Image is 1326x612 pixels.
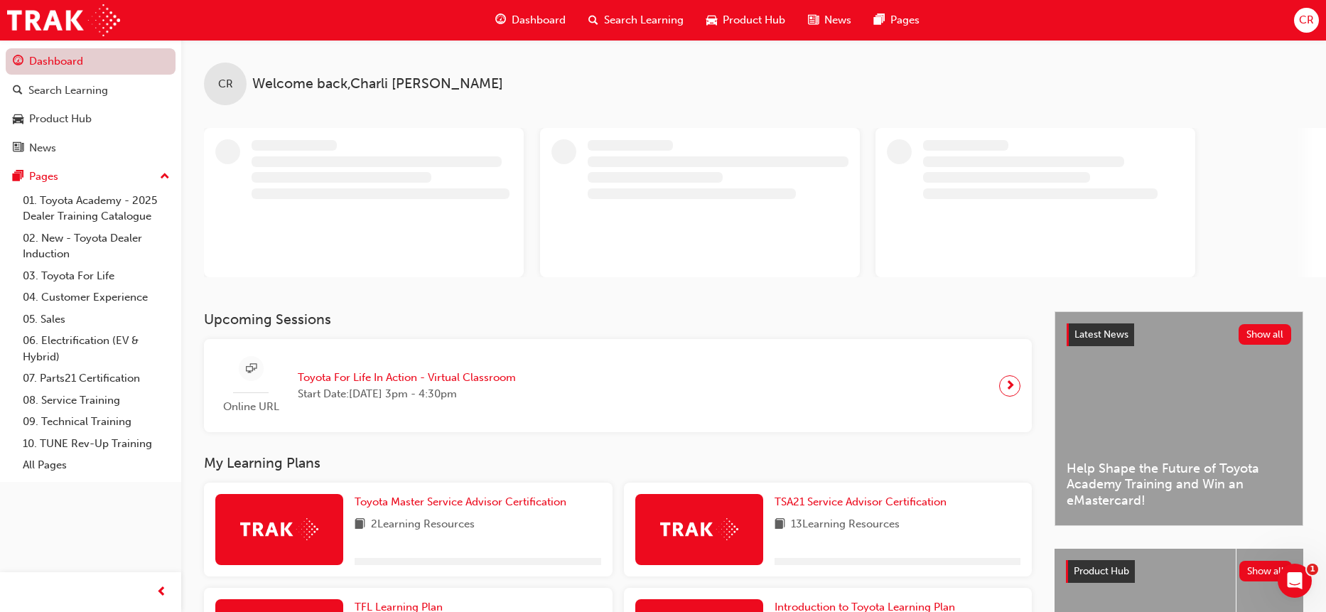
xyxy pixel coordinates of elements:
[17,411,176,433] a: 09. Technical Training
[890,12,920,28] span: Pages
[723,12,785,28] span: Product Hub
[355,494,572,510] a: Toyota Master Service Advisor Certification
[355,495,566,508] span: Toyota Master Service Advisor Certification
[204,311,1032,328] h3: Upcoming Sessions
[17,190,176,227] a: 01. Toyota Academy - 2025 Dealer Training Catalogue
[13,113,23,126] span: car-icon
[13,142,23,155] span: news-icon
[1294,8,1319,33] button: CR
[1278,564,1312,598] iframe: Intercom live chat
[484,6,577,35] a: guage-iconDashboard
[1239,324,1292,345] button: Show all
[13,85,23,97] span: search-icon
[1074,328,1128,340] span: Latest News
[604,12,684,28] span: Search Learning
[495,11,506,29] span: guage-icon
[1066,560,1292,583] a: Product HubShow all
[660,518,738,540] img: Trak
[204,455,1032,471] h3: My Learning Plans
[512,12,566,28] span: Dashboard
[6,77,176,104] a: Search Learning
[28,82,108,99] div: Search Learning
[355,516,365,534] span: book-icon
[775,495,947,508] span: TSA21 Service Advisor Certification
[13,55,23,68] span: guage-icon
[1005,376,1015,396] span: next-icon
[17,433,176,455] a: 10. TUNE Rev-Up Training
[7,4,120,36] img: Trak
[1239,561,1293,581] button: Show all
[298,370,516,386] span: Toyota For Life In Action - Virtual Classroom
[824,12,851,28] span: News
[797,6,863,35] a: news-iconNews
[1067,323,1291,346] a: Latest NewsShow all
[1307,564,1318,575] span: 1
[246,360,257,378] span: sessionType_ONLINE_URL-icon
[1299,12,1314,28] span: CR
[791,516,900,534] span: 13 Learning Resources
[17,227,176,265] a: 02. New - Toyota Dealer Induction
[156,584,167,601] span: prev-icon
[874,11,885,29] span: pages-icon
[29,111,92,127] div: Product Hub
[6,163,176,190] button: Pages
[695,6,797,35] a: car-iconProduct Hub
[17,265,176,287] a: 03. Toyota For Life
[808,11,819,29] span: news-icon
[1074,565,1129,577] span: Product Hub
[13,171,23,183] span: pages-icon
[863,6,931,35] a: pages-iconPages
[215,399,286,415] span: Online URL
[218,76,233,92] span: CR
[240,518,318,540] img: Trak
[1055,311,1303,526] a: Latest NewsShow allHelp Shape the Future of Toyota Academy Training and Win an eMastercard!
[6,48,176,75] a: Dashboard
[775,516,785,534] span: book-icon
[588,11,598,29] span: search-icon
[6,106,176,132] a: Product Hub
[160,168,170,186] span: up-icon
[577,6,695,35] a: search-iconSearch Learning
[6,45,176,163] button: DashboardSearch LearningProduct HubNews
[17,286,176,308] a: 04. Customer Experience
[215,350,1020,421] a: Online URLToyota For Life In Action - Virtual ClassroomStart Date:[DATE] 3pm - 4:30pm
[6,135,176,161] a: News
[371,516,475,534] span: 2 Learning Resources
[29,140,56,156] div: News
[1067,461,1291,509] span: Help Shape the Future of Toyota Academy Training and Win an eMastercard!
[17,308,176,331] a: 05. Sales
[706,11,717,29] span: car-icon
[298,386,516,402] span: Start Date: [DATE] 3pm - 4:30pm
[29,168,58,185] div: Pages
[775,494,952,510] a: TSA21 Service Advisor Certification
[252,76,503,92] span: Welcome back , Charli [PERSON_NAME]
[17,390,176,412] a: 08. Service Training
[17,367,176,390] a: 07. Parts21 Certification
[17,330,176,367] a: 06. Electrification (EV & Hybrid)
[17,454,176,476] a: All Pages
